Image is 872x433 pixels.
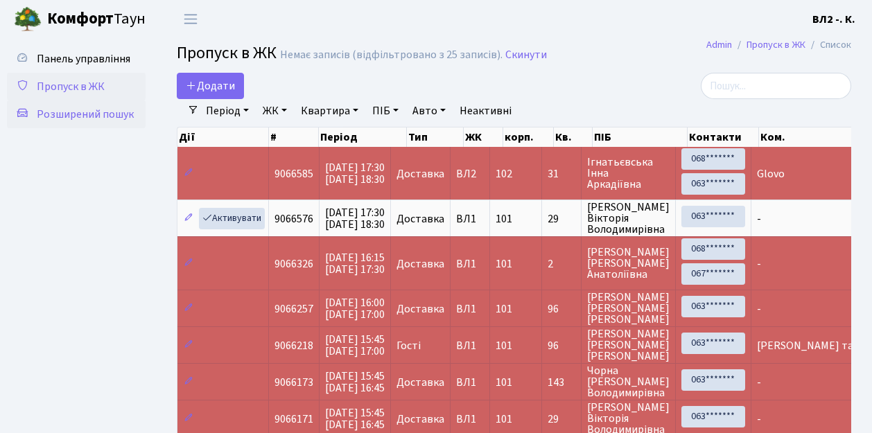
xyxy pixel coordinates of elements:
a: Пропуск в ЖК [747,37,805,52]
span: - [757,412,761,427]
span: 9066585 [274,166,313,182]
span: [PERSON_NAME] [PERSON_NAME] Анатоліївна [587,247,670,280]
span: [PERSON_NAME] [PERSON_NAME] [PERSON_NAME] [587,328,670,362]
a: Період [200,99,254,123]
span: [DATE] 17:30 [DATE] 18:30 [325,205,385,232]
th: Період [319,127,407,147]
span: Доставка [396,303,444,315]
span: - [757,375,761,390]
th: # [269,127,319,147]
span: Пропуск в ЖК [177,41,277,65]
th: Дії [177,127,269,147]
a: ПІБ [367,99,404,123]
a: Admin [706,37,732,52]
span: Ігнатьєвська Інна Аркадіївна [587,157,670,190]
span: Розширений пошук [37,107,134,122]
span: 102 [496,166,512,182]
img: logo.png [14,6,42,33]
span: 101 [496,375,512,390]
span: 96 [548,340,575,351]
li: Список [805,37,851,53]
span: [DATE] 16:15 [DATE] 17:30 [325,250,385,277]
span: ВЛ1 [456,377,484,388]
span: 31 [548,168,575,179]
span: 101 [496,338,512,353]
a: Авто [407,99,451,123]
span: Glovo [757,166,785,182]
span: Панель управління [37,51,130,67]
span: 9066218 [274,338,313,353]
th: ПІБ [593,127,688,147]
b: ВЛ2 -. К. [812,12,855,27]
span: Додати [186,78,235,94]
div: Немає записів (відфільтровано з 25 записів). [280,48,503,62]
span: [DATE] 15:45 [DATE] 17:00 [325,332,385,359]
th: ЖК [464,127,503,147]
span: Доставка [396,414,444,425]
input: Пошук... [701,73,851,99]
a: ЖК [257,99,293,123]
a: Скинути [505,48,547,62]
span: [PERSON_NAME] [PERSON_NAME] [PERSON_NAME] [587,292,670,325]
span: ВЛ1 [456,213,484,224]
th: Контакти [688,127,758,147]
span: 9066326 [274,256,313,272]
span: [PERSON_NAME] Вікторія Володимирівна [587,202,670,235]
span: 101 [496,256,512,272]
a: Активувати [199,208,265,229]
span: ВЛ1 [456,258,484,269]
a: Панель управління [7,45,146,73]
span: Гості [396,340,421,351]
span: Доставка [396,168,444,179]
span: [DATE] 17:30 [DATE] 18:30 [325,160,385,187]
a: ВЛ2 -. К. [812,11,855,28]
a: Неактивні [454,99,517,123]
span: Доставка [396,377,444,388]
span: 29 [548,213,575,224]
span: Чорна [PERSON_NAME] Володимирівна [587,365,670,398]
th: Кв. [554,127,593,147]
a: Квартира [295,99,364,123]
a: Пропуск в ЖК [7,73,146,100]
span: 29 [548,414,575,425]
nav: breadcrumb [686,30,872,60]
span: ВЛ1 [456,414,484,425]
button: Переключити навігацію [173,8,208,30]
b: Комфорт [47,8,114,30]
span: Доставка [396,258,444,269]
th: корп. [503,127,554,147]
span: - [757,301,761,317]
span: ВЛ2 [456,168,484,179]
th: Тип [407,127,464,147]
span: 101 [496,412,512,427]
span: 9066171 [274,412,313,427]
span: 143 [548,377,575,388]
a: Розширений пошук [7,100,146,128]
span: Пропуск в ЖК [37,79,105,94]
span: [DATE] 16:00 [DATE] 17:00 [325,295,385,322]
span: Таун [47,8,146,31]
span: 101 [496,301,512,317]
span: Доставка [396,213,444,224]
span: 2 [548,258,575,269]
span: 96 [548,303,575,315]
span: 101 [496,211,512,227]
span: ВЛ1 [456,303,484,315]
span: - [757,256,761,272]
span: [DATE] 15:45 [DATE] 16:45 [325,369,385,396]
span: 9066173 [274,375,313,390]
span: - [757,211,761,227]
span: ВЛ1 [456,340,484,351]
span: 9066257 [274,301,313,317]
span: [DATE] 15:45 [DATE] 16:45 [325,405,385,432]
a: Додати [177,73,244,99]
span: 9066576 [274,211,313,227]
